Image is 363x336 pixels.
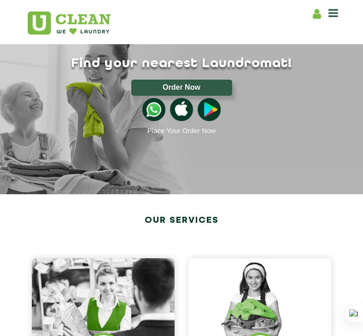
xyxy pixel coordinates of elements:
a: Place Your Order Now [147,127,216,134]
button: Order Now [131,80,232,96]
h2: Our Services [27,212,336,229]
img: whatsappicon.png [142,98,165,121]
img: apple-icon.png [170,98,193,121]
img: playstoreicon.png [198,98,221,121]
h1: Find your nearest Laundromat! [20,56,343,71]
img: UClean Laundry and Dry Cleaning [28,12,111,35]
